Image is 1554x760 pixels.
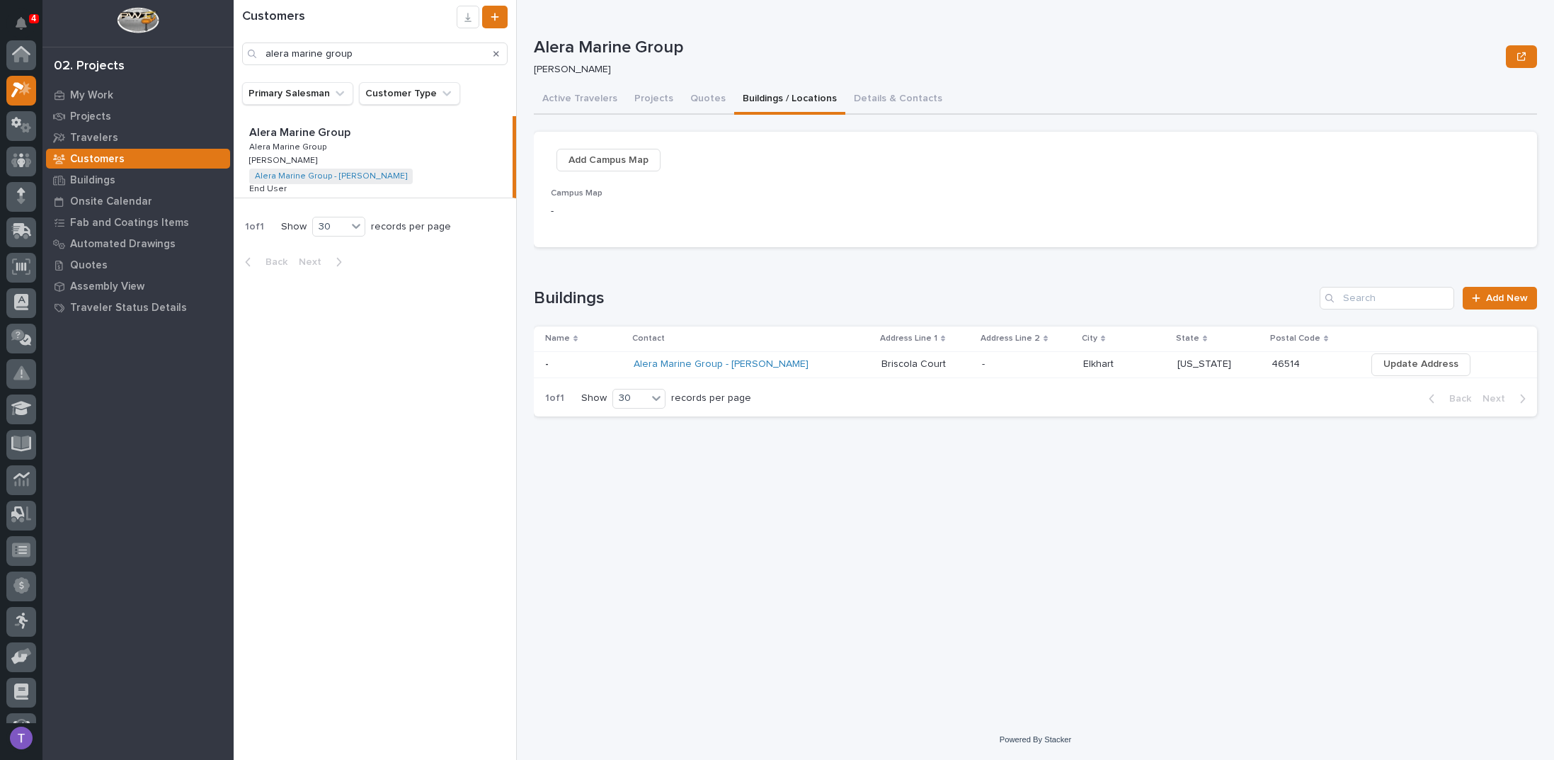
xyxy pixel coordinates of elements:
input: Search [242,42,508,65]
a: Alera Marine GroupAlera Marine Group Alera Marine GroupAlera Marine Group [PERSON_NAME][PERSON_NA... [234,116,516,198]
a: Powered By Stacker [1000,735,1071,744]
p: Alera Marine Group [249,140,329,152]
p: My Work [70,89,113,102]
p: 1 of 1 [234,210,275,244]
p: - [545,356,552,370]
a: My Work [42,84,234,106]
a: Quotes [42,254,234,276]
p: Travelers [70,132,118,144]
button: Add Campus Map [556,149,661,171]
p: Buildings [70,174,115,187]
button: Back [1417,392,1477,405]
p: Show [581,392,607,404]
button: Primary Salesman [242,82,353,105]
div: Notifications4 [18,17,36,40]
span: Update Address [1383,356,1458,373]
a: Projects [42,106,234,127]
button: Customer Type [359,82,460,105]
p: [US_STATE] [1177,356,1234,370]
p: Automated Drawings [70,238,176,251]
img: Workspace Logo [117,7,159,33]
span: Back [1441,392,1471,405]
a: Alera Marine Group - [PERSON_NAME] [634,358,809,370]
p: Address Line 2 [981,331,1040,346]
input: Search [1320,287,1454,310]
p: 46514 [1272,356,1303,370]
p: Address Line 1 [880,331,937,346]
p: 4 [31,13,36,23]
tr: -- Alera Marine Group - [PERSON_NAME] Briscola CourtBriscola Court -- ElkhartElkhart [US_STATE][U... [534,351,1537,378]
button: Quotes [682,85,734,115]
p: Traveler Status Details [70,302,187,314]
button: Projects [626,85,682,115]
p: Alera Marine Group [249,123,353,140]
span: Back [257,256,287,268]
span: Next [299,256,330,268]
button: Active Travelers [534,85,626,115]
h1: Buildings [534,288,1314,309]
a: Fab and Coatings Items [42,212,234,233]
span: Next [1482,392,1514,405]
p: Postal Code [1270,331,1320,346]
a: Onsite Calendar [42,191,234,212]
a: Automated Drawings [42,233,234,254]
p: Onsite Calendar [70,195,152,208]
a: Customers [42,148,234,169]
a: Alera Marine Group - [PERSON_NAME] [255,171,407,181]
p: Show [281,221,307,233]
p: Alera Marine Group [534,38,1500,58]
p: End User [249,181,290,194]
p: State [1176,331,1199,346]
div: 02. Projects [54,59,125,74]
p: records per page [371,221,451,233]
a: Buildings [42,169,234,191]
a: Add New [1463,287,1537,310]
p: Fab and Coatings Items [70,217,189,229]
p: Name [545,331,570,346]
h1: Customers [242,9,457,25]
div: 30 [613,391,647,406]
p: Projects [70,110,111,123]
p: Briscola Court [881,356,949,370]
p: [PERSON_NAME] [249,153,320,166]
p: City [1082,331,1097,346]
button: Notifications [6,8,36,38]
span: Add New [1486,293,1528,303]
span: Campus Map [551,189,602,198]
button: Next [1477,392,1537,405]
button: users-avatar [6,723,36,753]
a: Travelers [42,127,234,148]
button: Update Address [1371,353,1470,376]
p: - [982,356,988,370]
p: - [551,204,862,219]
button: Next [293,256,353,268]
p: Assembly View [70,280,144,293]
p: Contact [632,331,665,346]
span: Add Campus Map [569,152,649,169]
button: Back [234,256,293,268]
p: records per page [671,392,751,404]
button: Buildings / Locations [734,85,845,115]
p: Customers [70,153,125,166]
a: Assembly View [42,276,234,297]
div: 30 [313,220,347,234]
a: Traveler Status Details [42,297,234,318]
p: [PERSON_NAME] [534,64,1495,76]
p: 1 of 1 [534,381,576,416]
p: Quotes [70,259,108,272]
p: Elkhart [1083,356,1116,370]
button: Details & Contacts [845,85,951,115]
